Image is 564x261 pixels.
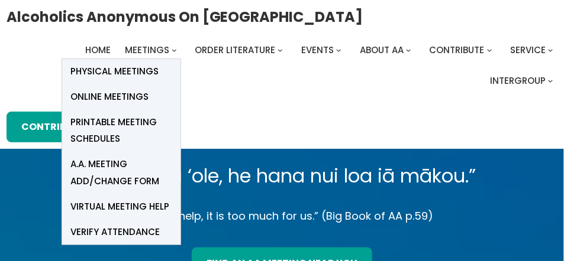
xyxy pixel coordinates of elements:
[511,42,546,58] a: Service
[491,73,546,89] a: Intergroup
[85,44,111,56] span: Home
[125,42,169,58] a: Meetings
[336,47,341,53] button: Events submenu
[301,42,334,58] a: Events
[491,74,546,87] span: Intergroup
[62,194,181,219] a: Virtual Meeting Help
[487,47,492,53] button: Contribute submenu
[430,44,485,56] span: Contribute
[430,42,485,58] a: Contribute
[62,84,181,110] a: Online Meetings
[548,47,553,53] button: Service submenu
[125,44,169,56] span: Meetings
[71,198,170,215] span: Virtual Meeting Help
[71,224,160,240] span: verify attendance
[85,42,111,58] a: Home
[71,156,172,189] span: A.A. Meeting Add/Change Form
[62,59,181,84] a: Physical Meetings
[62,152,181,194] a: A.A. Meeting Add/Change Form
[278,47,283,53] button: Order Literature submenu
[71,114,172,147] span: Printable Meeting Schedules
[301,44,334,56] span: Events
[62,110,181,152] a: Printable Meeting Schedules
[62,219,181,244] a: verify attendance
[172,47,177,53] button: Meetings submenu
[28,207,536,226] p: “Without help, it is too much for us.” (Big Book of AA p.59)
[548,78,553,83] button: Intergroup submenu
[71,63,159,80] span: Physical Meetings
[28,159,536,193] p: “Me kōkua ‘ole, he hana nui loa iā mākou.”
[360,44,404,56] span: About AA
[195,44,276,56] span: Order Literature
[7,42,558,89] nav: Intergroup
[7,112,100,142] a: Contribute
[71,89,149,105] span: Online Meetings
[511,44,546,56] span: Service
[7,4,363,30] a: Alcoholics Anonymous on [GEOGRAPHIC_DATA]
[406,47,411,53] button: About AA submenu
[360,42,404,58] a: About AA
